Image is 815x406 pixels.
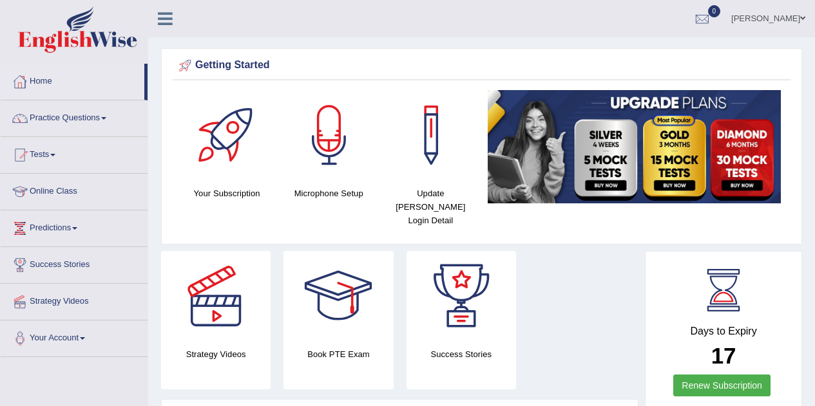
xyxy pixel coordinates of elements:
[488,90,781,203] img: small5.jpg
[284,187,373,200] h4: Microphone Setup
[386,187,475,227] h4: Update [PERSON_NAME] Login Detail
[182,187,271,200] h4: Your Subscription
[407,347,516,361] h4: Success Stories
[1,100,148,133] a: Practice Questions
[1,210,148,243] a: Predictions
[283,347,393,361] h4: Book PTE Exam
[1,64,144,96] a: Home
[1,247,148,279] a: Success Stories
[1,174,148,206] a: Online Class
[1,284,148,316] a: Strategy Videos
[1,320,148,353] a: Your Account
[711,343,736,368] b: 17
[1,137,148,169] a: Tests
[673,374,771,396] a: Renew Subscription
[161,347,271,361] h4: Strategy Videos
[660,326,787,337] h4: Days to Expiry
[176,56,787,75] div: Getting Started
[708,5,721,17] span: 0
